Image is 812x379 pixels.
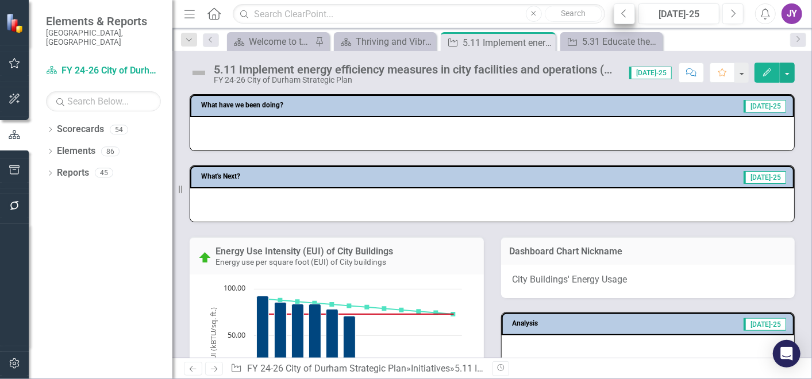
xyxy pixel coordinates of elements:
[545,6,602,22] button: Search
[57,123,104,136] a: Scorecards
[230,34,312,49] a: Welcome to the FY [DATE]-[DATE] Strategic Plan Landing Page!
[224,283,245,293] text: 100.00
[337,34,433,49] a: Thriving and Vibrant Environment
[399,308,404,312] path: 2027, 77.4. Linear Decrease FY19-30.
[214,63,618,76] div: 5.11 Implement energy efficiency measures in city facilities and operations (CNRE)
[561,9,586,18] span: Search
[95,168,113,178] div: 45
[365,305,370,310] path: 2025, 80.4. Linear Decrease FY19-30.
[295,300,300,304] path: 2021, 86.3. Linear Decrease FY19-30.
[46,64,161,78] a: FY 24-26 City of Durham Strategic Plan
[782,3,802,24] button: JY
[510,246,787,257] h3: Dashboard Chart Nickname
[46,14,161,28] span: Elements & Reports
[513,274,628,285] span: City Buildings' Energy Usage
[201,102,584,109] h3: What have we been doing?
[773,340,801,368] div: Open Intercom Messenger
[57,167,89,180] a: Reports
[411,363,450,374] a: Initiatives
[249,34,312,49] div: Welcome to the FY [DATE]-[DATE] Strategic Plan Landing Page!
[214,76,618,84] div: FY 24-26 City of Durham Strategic Plan
[261,312,456,316] g: 2030 Target, series 2 of 3. Line with 12 data points.
[230,362,483,376] div: » »
[228,330,245,340] text: 50.00
[347,304,352,308] path: 2024, 81.8. Linear Decrease FY19-30.
[57,145,95,158] a: Elements
[638,3,719,24] button: [DATE]-25
[190,64,208,82] img: Not Defined
[356,34,433,49] div: Thriving and Vibrant Environment
[744,318,786,331] span: [DATE]-25
[46,91,161,111] input: Search Below...
[278,298,283,303] path: 2020, 87.8. Linear Decrease FY19-30.
[198,251,212,265] img: On Target
[101,146,120,156] div: 86
[208,307,218,364] text: EUI (kBTU/sq. ft.)
[744,171,786,184] span: [DATE]-25
[629,67,672,79] span: [DATE]-25
[513,320,615,327] h3: Analysis
[382,307,387,311] path: 2026, 78.9. Linear Decrease FY19-30.
[455,363,788,374] div: 5.11 Implement energy efficiency measures in city facilities and operations (CNRE)
[247,363,406,374] a: FY 24-26 City of Durham Strategic Plan
[46,28,161,47] small: [GEOGRAPHIC_DATA], [GEOGRAPHIC_DATA]
[201,173,478,180] h3: What's Next?
[330,303,334,307] path: 2023, 83.3. Linear Decrease FY19-30.
[215,257,386,266] small: Energy use per square foot (EUI) of City buildings
[582,34,660,49] div: 5.31 Educate the public about recycling and other waste issues
[215,246,393,257] a: Energy Use Intensity (EUI) of City Buildings
[233,4,605,24] input: Search ClearPoint...
[313,301,317,305] path: 2022, 84.8. Linear Decrease FY19-30.
[744,100,786,113] span: [DATE]-25
[463,36,553,50] div: 5.11 Implement energy efficiency measures in city facilities and operations (CNRE)
[563,34,660,49] a: 5.31 Educate the public about recycling and other waste issues
[6,13,26,33] img: ClearPoint Strategy
[110,125,128,134] div: 54
[642,7,715,21] div: [DATE]-25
